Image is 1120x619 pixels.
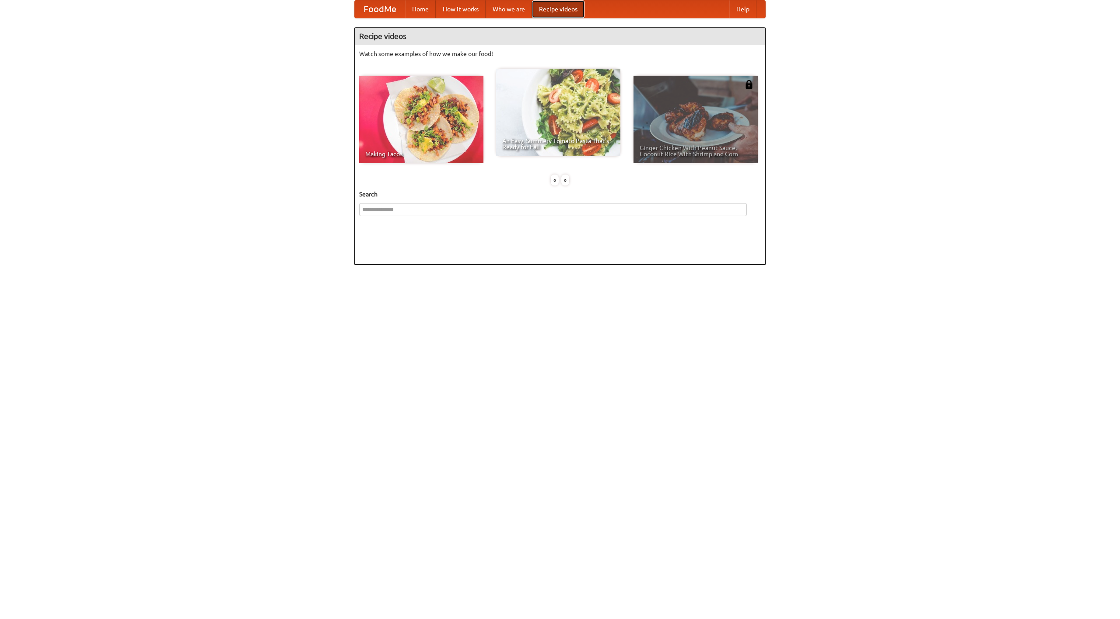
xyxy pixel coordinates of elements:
span: An Easy, Summery Tomato Pasta That's Ready for Fall [502,138,614,150]
div: « [551,175,559,185]
span: Making Tacos [365,151,477,157]
p: Watch some examples of how we make our food! [359,49,761,58]
a: Who we are [486,0,532,18]
a: How it works [436,0,486,18]
a: Recipe videos [532,0,584,18]
h5: Search [359,190,761,199]
a: An Easy, Summery Tomato Pasta That's Ready for Fall [496,69,620,156]
h4: Recipe videos [355,28,765,45]
a: Home [405,0,436,18]
img: 483408.png [745,80,753,89]
a: Making Tacos [359,76,483,163]
a: FoodMe [355,0,405,18]
a: Help [729,0,756,18]
div: » [561,175,569,185]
